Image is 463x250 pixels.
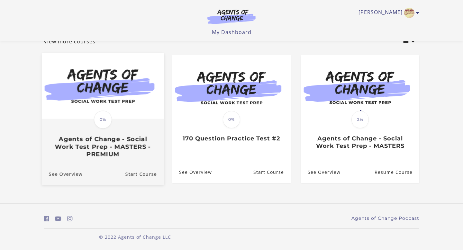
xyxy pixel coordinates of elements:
[42,163,83,185] a: Agents of Change - Social Work Test Prep - MASTERS - PREMIUM: See Overview
[49,136,157,158] h3: Agents of Change - Social Work Test Prep - MASTERS - PREMIUM
[44,216,49,222] i: https://www.facebook.com/groups/aswbtestprep (Open in a new window)
[44,234,226,240] p: © 2022 Agents of Change LLC
[55,214,61,223] a: https://www.youtube.com/c/AgentsofChangeTestPrepbyMeaganMitchell (Open in a new window)
[308,135,412,149] h3: Agents of Change - Social Work Test Prep - MASTERS
[359,8,416,18] a: Toggle menu
[375,162,419,183] a: Agents of Change - Social Work Test Prep - MASTERS: Resume Course
[125,163,164,185] a: Agents of Change - Social Work Test Prep - MASTERS - PREMIUM: Resume Course
[351,215,419,222] a: Agents of Change Podcast
[212,29,251,36] a: My Dashboard
[44,38,95,45] a: View more courses
[351,111,369,128] span: 2%
[223,111,240,128] span: 0%
[94,111,112,129] span: 0%
[172,162,212,183] a: 170 Question Practice Test #2: See Overview
[201,9,262,24] img: Agents of Change Logo
[67,214,73,223] a: https://www.instagram.com/agentsofchangeprep/ (Open in a new window)
[179,135,284,142] h3: 170 Question Practice Test #2
[253,162,291,183] a: 170 Question Practice Test #2: Resume Course
[44,214,49,223] a: https://www.facebook.com/groups/aswbtestprep (Open in a new window)
[55,216,61,222] i: https://www.youtube.com/c/AgentsofChangeTestPrepbyMeaganMitchell (Open in a new window)
[301,162,340,183] a: Agents of Change - Social Work Test Prep - MASTERS: See Overview
[67,216,73,222] i: https://www.instagram.com/agentsofchangeprep/ (Open in a new window)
